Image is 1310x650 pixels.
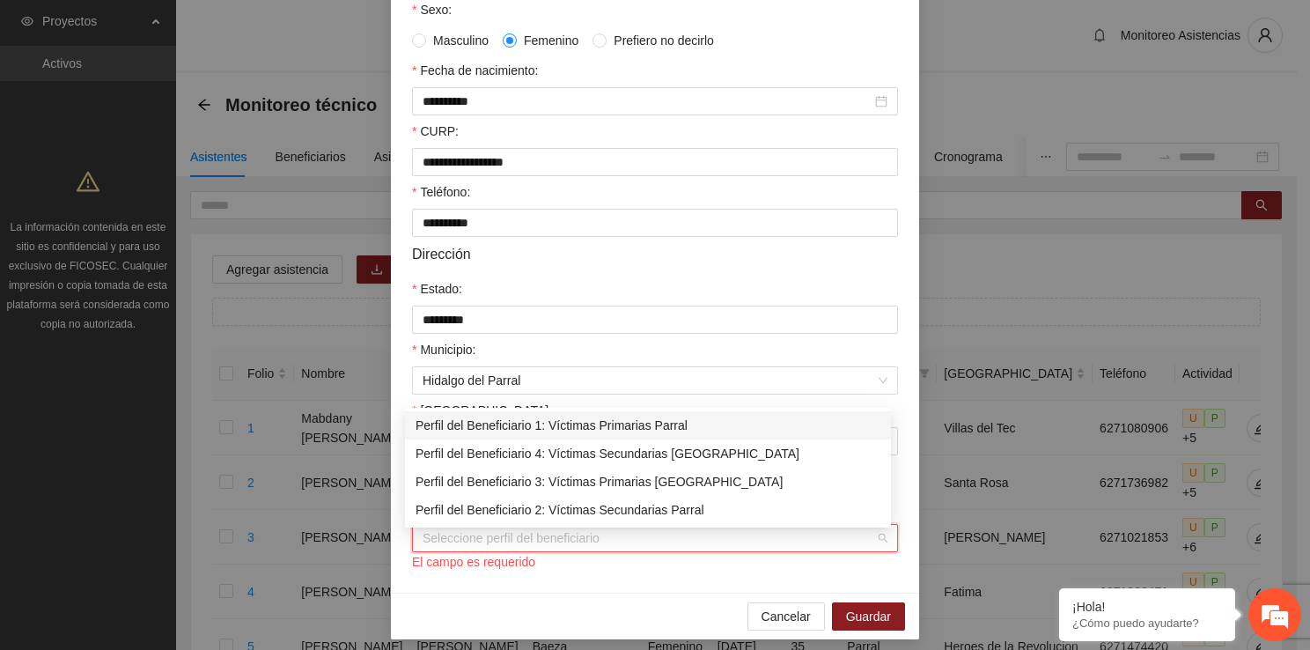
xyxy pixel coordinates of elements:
div: El campo es requerido [412,552,898,572]
div: Perfil del Beneficiario 3: Víctimas Primarias [GEOGRAPHIC_DATA] [416,472,880,491]
span: Masculino [426,31,496,50]
div: Perfil del Beneficiario 2: Víctimas Secundarias Parral [416,500,880,520]
button: Guardar [832,602,905,631]
div: ¡Hola! [1072,600,1222,614]
span: Dirección [412,243,471,265]
p: ¿Cómo puedo ayudarte? [1072,617,1222,630]
div: Perfil del Beneficiario 4: Víctimas Secundarias Chihuahua [405,439,891,468]
label: CURP: [412,122,459,141]
div: Perfil del Beneficiario 4: Víctimas Secundarias [GEOGRAPHIC_DATA] [416,444,880,463]
div: Chatee con nosotros ahora [92,90,296,113]
span: Hidalgo del Parral [423,367,887,394]
div: Perfil del Beneficiario 1: Víctimas Primarias Parral [405,411,891,439]
input: Fecha de nacimiento: [423,92,872,111]
label: Estado: [412,279,462,299]
label: Fecha de nacimiento: [412,61,538,80]
span: Cancelar [762,607,811,626]
label: Municipio: [412,340,475,359]
div: Perfil del Beneficiario 2: Víctimas Secundarias Parral [405,496,891,524]
div: Minimizar ventana de chat en vivo [289,9,331,51]
span: Femenino [517,31,585,50]
span: Guardar [846,607,891,626]
button: Cancelar [747,602,825,631]
input: Estado: [412,306,898,334]
label: Colonia: [412,401,552,420]
input: CURP: [412,148,898,176]
label: Teléfono: [412,182,470,202]
div: Perfil del Beneficiario 3: Víctimas Primarias Chihuahua [405,468,891,496]
input: Perfil de beneficiario [423,525,875,551]
input: Teléfono: [412,209,898,237]
span: Prefiero no decirlo [607,31,721,50]
span: Estamos en línea. [102,219,243,397]
div: Perfil del Beneficiario 1: Víctimas Primarias Parral [416,416,880,435]
textarea: Escriba su mensaje y pulse “Intro” [9,449,335,511]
